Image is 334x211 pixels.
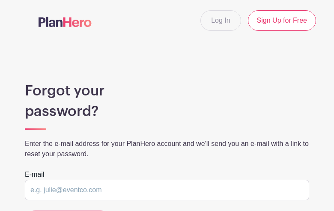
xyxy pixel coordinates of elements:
p: Enter the e-mail address for your PlanHero account and we'll send you an e-mail with a link to re... [25,139,309,159]
img: logo-507f7623f17ff9eddc593b1ce0a138ce2505c220e1c5a4e2b4648c50719b7d32.svg [39,17,92,27]
h1: password? [25,103,309,120]
input: e.g. julie@eventco.com [25,180,309,200]
label: E-mail [25,169,44,180]
h1: Forgot your [25,82,309,99]
a: Log In [200,10,241,31]
a: Sign Up for Free [248,10,316,31]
